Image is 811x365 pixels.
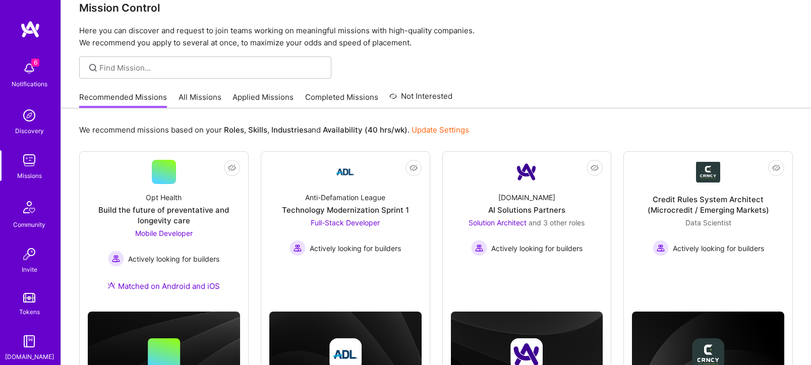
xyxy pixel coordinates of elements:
div: Notifications [12,79,47,89]
img: Actively looking for builders [108,251,124,267]
img: Company Logo [333,160,358,184]
span: Actively looking for builders [128,254,219,264]
div: Tokens [19,307,40,317]
b: Industries [271,125,308,135]
span: 6 [31,58,39,67]
div: AI Solutions Partners [488,205,565,215]
input: Find Mission... [99,63,324,73]
span: Actively looking for builders [673,243,764,254]
div: Matched on Android and iOS [107,281,220,291]
span: Solution Architect [469,218,527,227]
img: Actively looking for builders [471,240,487,256]
a: Applied Missions [233,92,294,108]
span: Mobile Developer [135,229,193,237]
div: [DOMAIN_NAME] [5,351,54,362]
i: icon SearchGrey [87,62,99,74]
a: Recommended Missions [79,92,167,108]
img: Actively looking for builders [289,240,306,256]
img: Actively looking for builders [653,240,669,256]
span: Actively looking for builders [491,243,583,254]
img: Community [17,195,41,219]
i: icon EyeClosed [772,164,780,172]
img: Company Logo [514,160,539,184]
i: icon EyeClosed [228,164,236,172]
span: Data Scientist [685,218,731,227]
div: Opt Health [146,192,182,203]
a: Update Settings [412,125,469,135]
span: Full-Stack Developer [311,218,380,227]
img: Ateam Purple Icon [107,281,115,289]
img: logo [20,20,40,38]
p: We recommend missions based on your , , and . [79,125,469,135]
a: All Missions [179,92,221,108]
img: guide book [19,331,39,351]
span: and 3 other roles [529,218,585,227]
a: Not Interested [389,90,452,108]
p: Here you can discover and request to join teams working on meaningful missions with high-quality ... [79,25,793,49]
b: Roles [224,125,244,135]
a: Completed Missions [305,92,378,108]
img: bell [19,58,39,79]
div: Credit Rules System Architect (Microcredit / Emerging Markets) [632,194,784,215]
a: Company LogoCredit Rules System Architect (Microcredit / Emerging Markets)Data Scientist Actively... [632,160,784,274]
img: teamwork [19,150,39,170]
div: Missions [17,170,42,181]
img: Company Logo [696,162,720,182]
img: Invite [19,244,39,264]
i: icon EyeClosed [410,164,418,172]
div: Build the future of preventative and longevity care [88,205,240,226]
div: Discovery [15,126,44,136]
i: icon EyeClosed [591,164,599,172]
b: Skills [248,125,267,135]
div: Community [13,219,45,230]
div: Invite [22,264,37,275]
b: Availability (40 hrs/wk) [323,125,408,135]
div: [DOMAIN_NAME] [498,192,555,203]
a: Company Logo[DOMAIN_NAME]AI Solutions PartnersSolution Architect and 3 other rolesActively lookin... [451,160,603,274]
a: Company LogoAnti-Defamation LeagueTechnology Modernization Sprint 1Full-Stack Developer Actively ... [269,160,422,274]
img: tokens [23,293,35,302]
span: Actively looking for builders [310,243,401,254]
div: Technology Modernization Sprint 1 [282,205,409,215]
a: Opt HealthBuild the future of preventative and longevity careMobile Developer Actively looking fo... [88,160,240,303]
div: Anti-Defamation League [305,192,385,203]
img: discovery [19,105,39,126]
h3: Mission Control [79,2,793,14]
